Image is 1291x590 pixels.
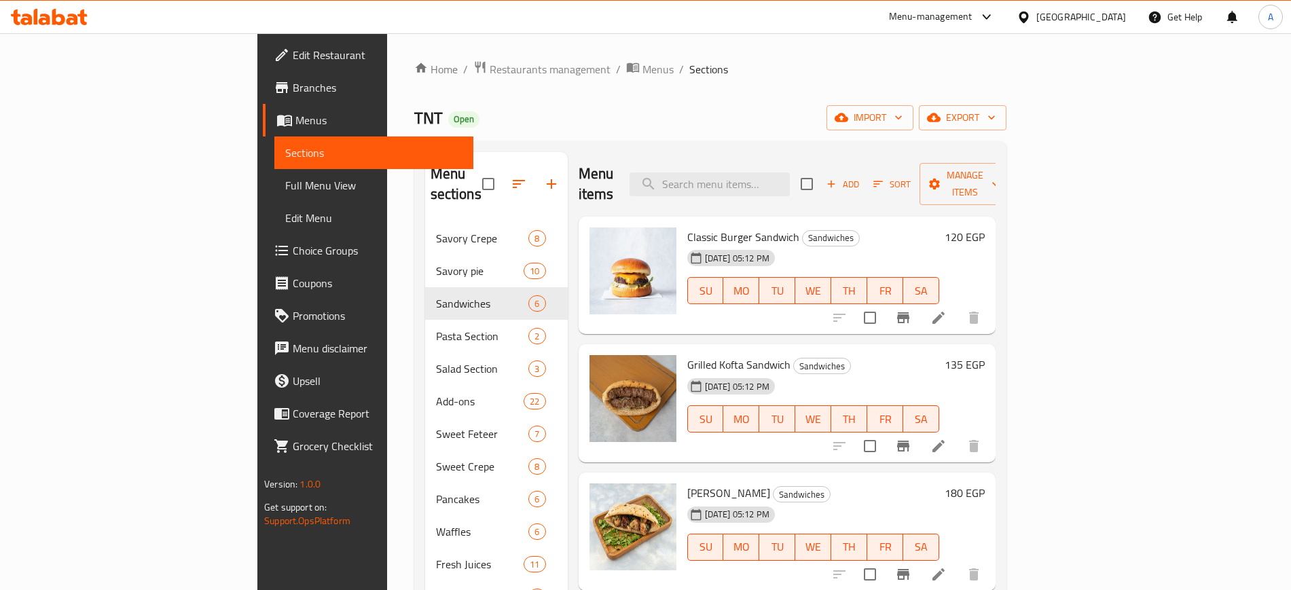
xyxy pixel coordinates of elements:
div: Savory pie10 [425,255,568,287]
div: items [528,523,545,540]
a: Grocery Checklist [263,430,473,462]
button: Sort [870,174,914,195]
div: items [528,458,545,475]
span: Promotions [293,308,462,324]
span: Select to update [856,303,884,332]
span: Sandwiches [794,358,850,374]
span: SU [693,537,719,557]
span: Add-ons [436,393,524,409]
span: 11 [524,558,545,571]
a: Edit menu item [930,438,947,454]
span: TH [837,409,862,429]
a: Sections [274,136,473,169]
a: Menus [626,60,674,78]
div: items [528,491,545,507]
button: FR [867,405,903,432]
h2: Menu items [579,164,614,204]
nav: breadcrumb [414,60,1006,78]
span: MO [729,281,754,301]
span: Get support on: [264,498,327,516]
span: 2 [529,330,545,343]
span: Upsell [293,373,462,389]
button: TH [831,405,867,432]
img: Shish Sandwich [589,483,676,570]
button: SU [687,405,724,432]
button: MO [723,534,759,561]
a: Edit Restaurant [263,39,473,71]
div: Menu-management [889,9,972,25]
div: items [528,230,545,246]
button: MO [723,405,759,432]
div: items [524,556,545,572]
button: Branch-specific-item [887,301,920,334]
div: Waffles [436,523,529,540]
button: Add section [535,168,568,200]
span: Menus [295,112,462,128]
a: Coupons [263,267,473,299]
span: Pancakes [436,491,529,507]
span: Sandwiches [774,487,830,502]
span: [DATE] 05:12 PM [699,380,775,393]
span: [PERSON_NAME] [687,483,770,503]
div: items [528,361,545,377]
button: WE [795,534,831,561]
button: SA [903,534,939,561]
span: FR [873,281,898,301]
span: WE [801,409,826,429]
span: 6 [529,493,545,506]
span: Restaurants management [490,61,611,77]
div: Sweet Feteer [436,426,529,442]
button: MO [723,277,759,304]
div: Sandwiches6 [425,287,568,320]
button: export [919,105,1006,130]
div: [GEOGRAPHIC_DATA] [1036,10,1126,24]
span: Sweet Crepe [436,458,529,475]
span: [DATE] 05:12 PM [699,252,775,265]
button: Manage items [920,163,1011,205]
img: Classic Burger Sandwich [589,227,676,314]
a: Edit menu item [930,310,947,326]
button: WE [795,405,831,432]
button: SU [687,534,724,561]
span: 1.0.0 [299,475,321,493]
a: Coverage Report [263,397,473,430]
button: TH [831,534,867,561]
span: SA [909,281,934,301]
span: TH [837,281,862,301]
span: Select to update [856,560,884,589]
div: Salad Section [436,361,529,377]
span: FR [873,409,898,429]
span: Select section [793,170,821,198]
h6: 120 EGP [945,227,985,246]
button: Branch-specific-item [887,430,920,462]
span: Sort items [865,174,920,195]
span: Sandwiches [803,230,859,246]
span: import [837,109,903,126]
a: Edit menu item [930,566,947,583]
a: Choice Groups [263,234,473,267]
button: TU [759,405,795,432]
span: Edit Menu [285,210,462,226]
h6: 135 EGP [945,355,985,374]
span: Sort sections [503,168,535,200]
span: Menu disclaimer [293,340,462,356]
span: WE [801,281,826,301]
span: MO [729,409,754,429]
button: SA [903,405,939,432]
span: Add [824,177,861,192]
span: Select all sections [474,170,503,198]
span: SU [693,281,719,301]
a: Promotions [263,299,473,332]
span: TU [765,537,790,557]
span: Branches [293,79,462,96]
span: [DATE] 05:12 PM [699,508,775,521]
a: Support.OpsPlatform [264,512,350,530]
button: TU [759,534,795,561]
span: Sections [285,145,462,161]
div: Sandwiches [802,230,860,246]
div: Fresh Juices11 [425,548,568,580]
button: SA [903,277,939,304]
div: items [524,263,545,279]
span: 22 [524,395,545,408]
